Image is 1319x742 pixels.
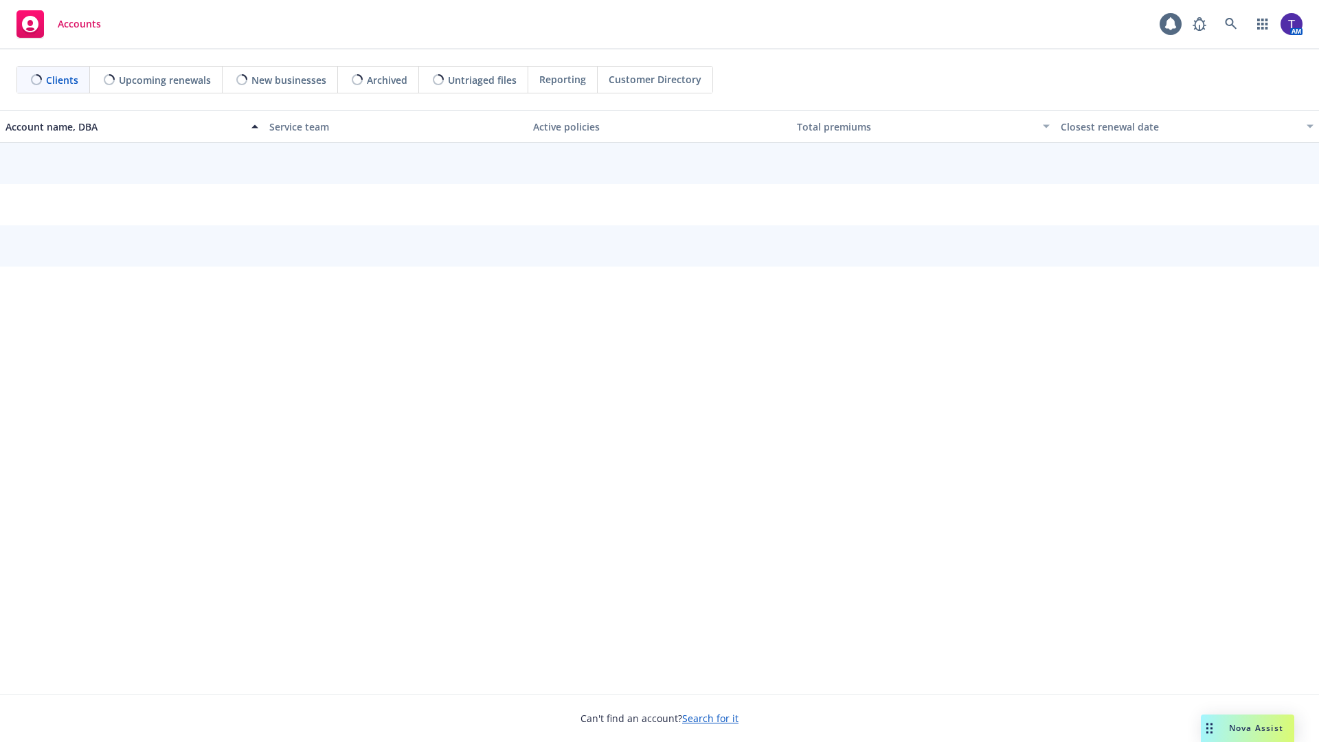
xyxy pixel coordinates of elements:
[269,120,522,134] div: Service team
[58,19,101,30] span: Accounts
[528,110,791,143] button: Active policies
[580,711,739,726] span: Can't find an account?
[1281,13,1303,35] img: photo
[251,73,326,87] span: New businesses
[1201,715,1294,742] button: Nova Assist
[1061,120,1298,134] div: Closest renewal date
[1229,722,1283,734] span: Nova Assist
[1055,110,1319,143] button: Closest renewal date
[1249,10,1276,38] a: Switch app
[5,120,243,134] div: Account name, DBA
[46,73,78,87] span: Clients
[609,72,701,87] span: Customer Directory
[264,110,528,143] button: Service team
[448,73,517,87] span: Untriaged files
[1186,10,1213,38] a: Report a Bug
[119,73,211,87] span: Upcoming renewals
[1217,10,1245,38] a: Search
[791,110,1055,143] button: Total premiums
[533,120,786,134] div: Active policies
[797,120,1035,134] div: Total premiums
[367,73,407,87] span: Archived
[682,712,739,725] a: Search for it
[539,72,586,87] span: Reporting
[11,5,106,43] a: Accounts
[1201,715,1218,742] div: Drag to move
